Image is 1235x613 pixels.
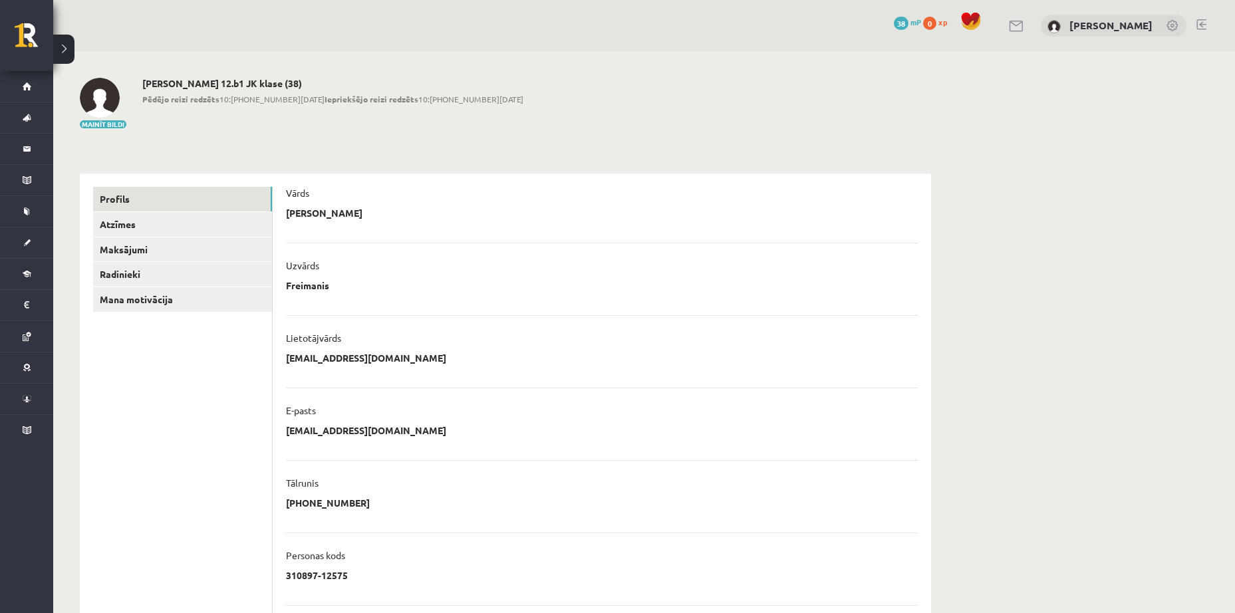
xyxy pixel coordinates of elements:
a: Profils [93,187,272,211]
p: Lietotājvārds [286,332,341,344]
b: Iepriekšējo reizi redzēts [325,94,418,104]
span: mP [910,17,921,27]
p: [PHONE_NUMBER] [286,497,370,509]
p: Freimanis [286,279,329,291]
img: Edgars Freimanis [80,78,120,118]
p: 310897-12575 [286,569,348,581]
p: Personas kods [286,549,345,561]
a: [PERSON_NAME] [1069,19,1153,32]
a: Atzīmes [93,212,272,237]
p: Vārds [286,187,309,199]
span: 38 [894,17,908,30]
p: Uzvārds [286,259,319,271]
img: Edgars Freimanis [1047,20,1061,33]
a: Mana motivācija [93,287,272,312]
a: Rīgas 1. Tālmācības vidusskola [15,23,53,57]
button: Mainīt bildi [80,120,126,128]
p: E-pasts [286,404,316,416]
b: Pēdējo reizi redzēts [142,94,219,104]
p: [PERSON_NAME] [286,207,362,219]
a: 38 mP [894,17,921,27]
span: xp [938,17,947,27]
h2: [PERSON_NAME] 12.b1 JK klase (38) [142,78,523,89]
span: 0 [923,17,936,30]
p: [EMAIL_ADDRESS][DOMAIN_NAME] [286,424,446,436]
a: Radinieki [93,262,272,287]
a: Maksājumi [93,237,272,262]
p: Tālrunis [286,477,319,489]
a: 0 xp [923,17,954,27]
p: [EMAIL_ADDRESS][DOMAIN_NAME] [286,352,446,364]
span: 10:[PHONE_NUMBER][DATE] 10:[PHONE_NUMBER][DATE] [142,93,523,105]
